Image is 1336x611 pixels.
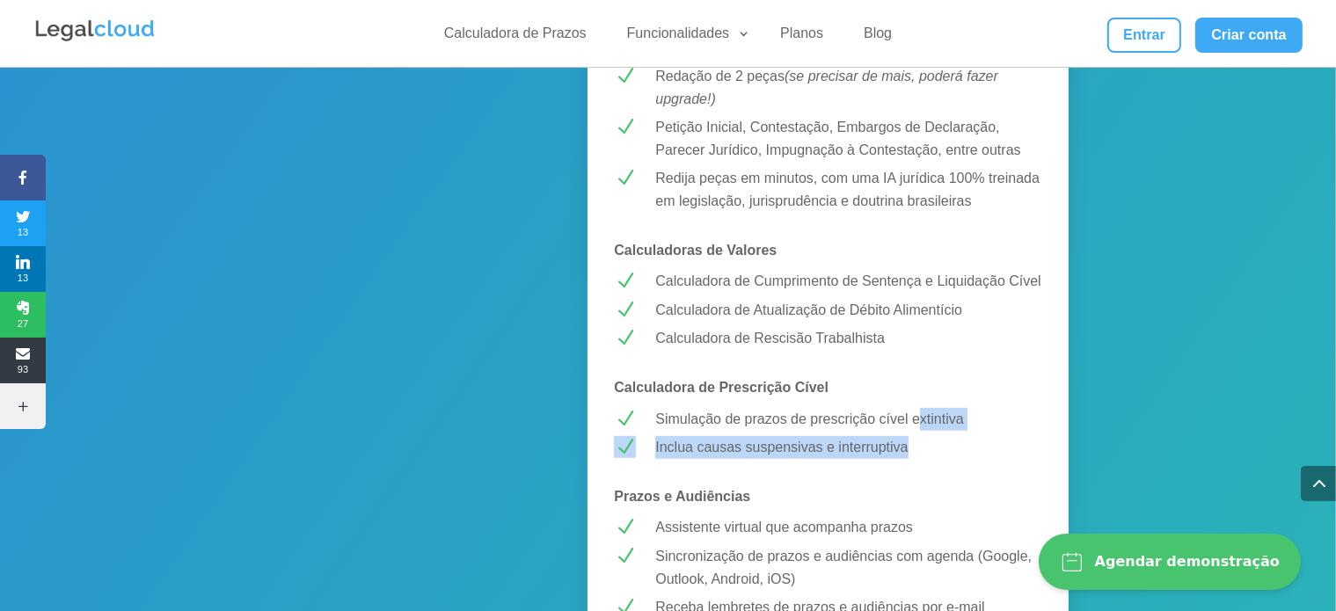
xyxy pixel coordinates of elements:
[655,69,998,106] em: (se precisar de mais, poderá fazer upgrade!)
[614,516,636,538] span: N
[655,436,1042,459] p: Inclua causas suspensivas e interruptiva
[655,65,1042,110] p: Redação de 2 peças
[614,65,636,87] span: N
[853,25,902,50] a: Blog
[655,270,1042,293] p: Calculadora de Cumprimento de Sentença e Liquidação Cível
[655,116,1042,161] p: Petição Inicial, Contestação, Embargos de Declaração, Parecer Jurídico, Impugnação à Contestação,...
[655,327,1042,350] p: Calculadora de Rescisão Trabalhista
[614,116,636,138] span: N
[434,25,597,50] a: Calculadora de Prazos
[614,545,636,567] span: N
[655,408,1042,431] p: Simulação de prazos de prescrição cível extintiva
[614,243,777,258] strong: Calculadoras de Valores
[614,327,636,349] span: N
[614,167,636,189] span: N
[655,299,1042,322] p: Calculadora de Atualização de Débito Alimentício
[614,380,829,395] strong: Calculadora de Prescrição Cível
[1107,18,1181,53] a: Entrar
[614,408,636,430] span: N
[655,545,1042,590] p: Sincronização de prazos e audiências com agenda (Google, Outlook, Android, iOS)
[614,436,636,458] span: N
[33,32,157,47] a: Logo da Legalcloud
[33,18,157,44] img: Legalcloud Logo
[617,25,751,50] a: Funcionalidades
[614,270,636,292] span: N
[655,516,1042,539] p: Assistente virtual que acompanha prazos
[655,167,1042,212] p: Redija peças em minutos, com uma IA jurídica 100% treinada em legislação, jurisprudência e doutri...
[614,489,750,504] strong: Prazos e Audiências
[1195,18,1303,53] a: Criar conta
[770,25,834,50] a: Planos
[614,299,636,321] span: N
